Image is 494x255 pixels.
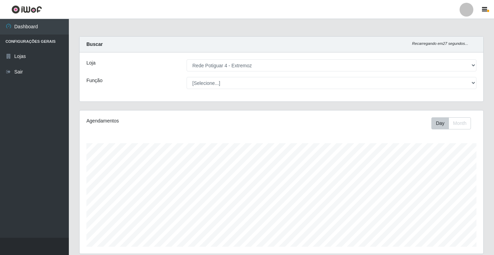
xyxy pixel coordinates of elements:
[431,117,476,129] div: Toolbar with button groups
[11,5,42,14] img: CoreUI Logo
[86,117,243,125] div: Agendamentos
[449,117,471,129] button: Month
[86,41,103,47] strong: Buscar
[431,117,471,129] div: First group
[86,59,95,67] label: Loja
[412,41,468,46] i: Recarregando em 27 segundos...
[86,77,103,84] label: Função
[431,117,449,129] button: Day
